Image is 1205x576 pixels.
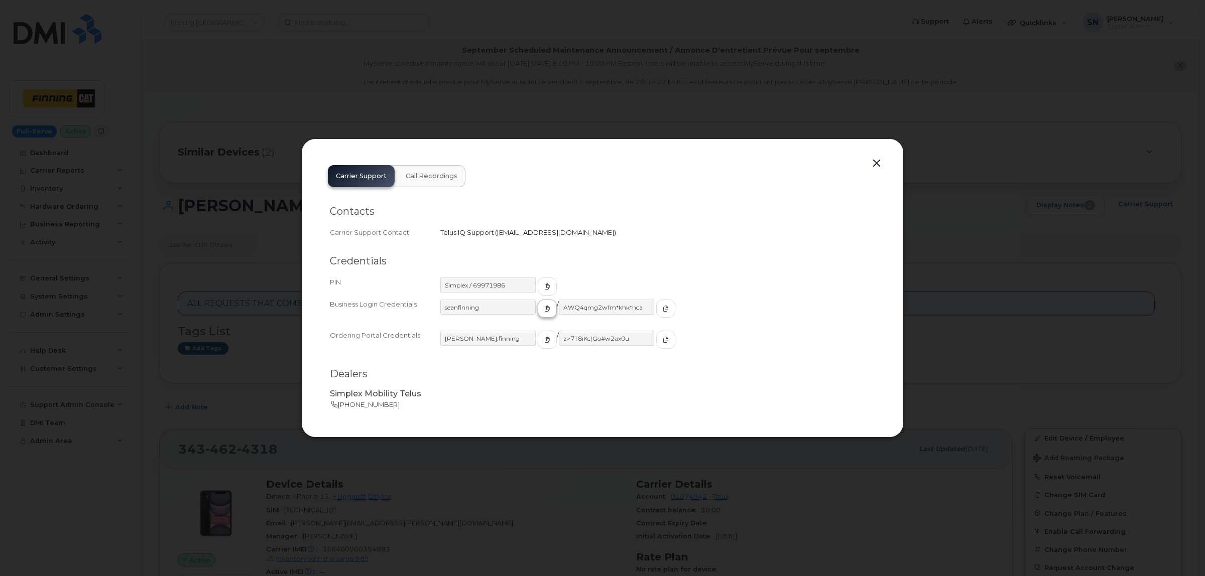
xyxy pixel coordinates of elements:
[538,331,557,349] button: copy to clipboard
[330,368,875,380] h2: Dealers
[330,205,875,218] h2: Contacts
[440,300,875,327] div: /
[330,228,440,237] div: Carrier Support Contact
[497,228,614,236] span: [EMAIL_ADDRESS][DOMAIN_NAME]
[330,400,875,409] p: [PHONE_NUMBER]
[330,277,440,296] div: PIN
[330,255,875,267] h2: Credentials
[656,300,675,318] button: copy to clipboard
[440,331,875,358] div: /
[330,300,440,327] div: Business Login Credentials
[406,172,457,180] span: Call Recordings
[330,331,440,358] div: Ordering Portal Credentials
[440,228,494,236] span: Telus IQ Support
[538,277,557,296] button: copy to clipboard
[656,331,675,349] button: copy to clipboard
[538,300,557,318] button: copy to clipboard
[330,388,875,400] p: Simplex Mobility Telus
